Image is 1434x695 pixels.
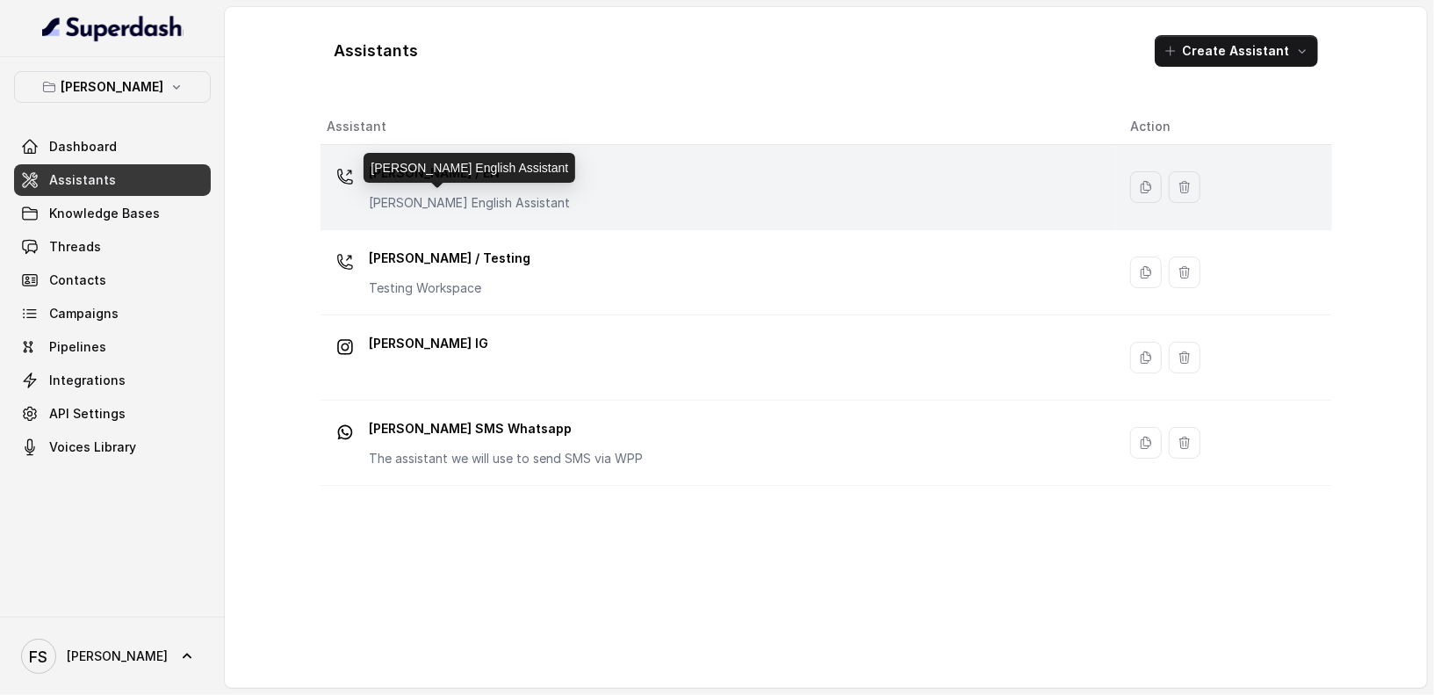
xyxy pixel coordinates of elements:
a: [PERSON_NAME] [14,632,211,681]
text: FS [30,648,48,666]
span: Assistants [49,171,116,189]
span: Knowledge Bases [49,205,160,222]
span: [PERSON_NAME] [67,648,168,665]
span: Dashboard [49,138,117,156]
span: Voices Library [49,438,136,456]
a: API Settings [14,398,211,430]
p: [PERSON_NAME] [61,76,164,98]
span: Integrations [49,372,126,389]
p: [PERSON_NAME] / Testing [370,244,531,272]
div: [PERSON_NAME] English Assistant [364,153,575,183]
a: Knowledge Bases [14,198,211,229]
span: Campaigns [49,305,119,322]
a: Voices Library [14,431,211,463]
a: Contacts [14,264,211,296]
a: Threads [14,231,211,263]
button: [PERSON_NAME] [14,71,211,103]
span: Pipelines [49,338,106,356]
span: API Settings [49,405,126,423]
a: Assistants [14,164,211,196]
th: Assistant [321,109,1116,145]
a: Campaigns [14,298,211,329]
h1: Assistants [335,37,419,65]
th: Action [1116,109,1332,145]
a: Pipelines [14,331,211,363]
p: [PERSON_NAME] SMS Whatsapp [370,415,644,443]
a: Dashboard [14,131,211,163]
button: Create Assistant [1155,35,1318,67]
img: light.svg [42,14,184,42]
span: Threads [49,238,101,256]
p: [PERSON_NAME] IG [370,329,489,358]
span: Contacts [49,271,106,289]
p: The assistant we will use to send SMS via WPP [370,450,644,467]
p: Testing Workspace [370,279,531,297]
p: [PERSON_NAME] English Assistant [370,194,571,212]
a: Integrations [14,365,211,396]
